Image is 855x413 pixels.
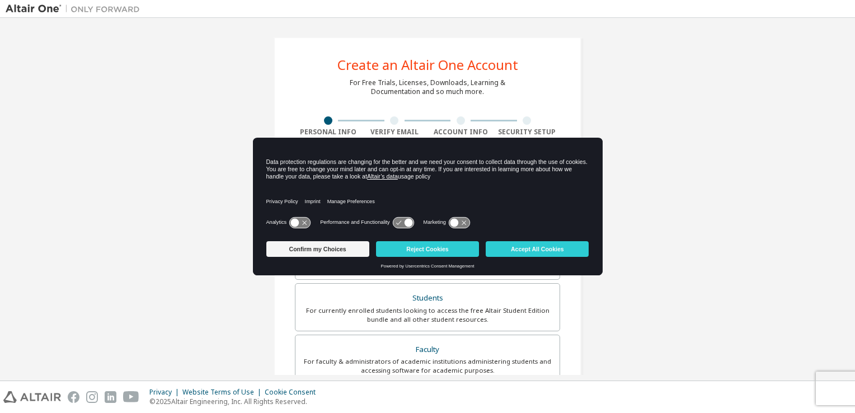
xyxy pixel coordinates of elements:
[3,391,61,403] img: altair_logo.svg
[337,58,518,72] div: Create an Altair One Account
[295,128,361,137] div: Personal Info
[302,357,553,375] div: For faculty & administrators of academic institutions administering students and accessing softwa...
[182,388,265,397] div: Website Terms of Use
[123,391,139,403] img: youtube.svg
[105,391,116,403] img: linkedin.svg
[361,128,428,137] div: Verify Email
[302,290,553,306] div: Students
[149,388,182,397] div: Privacy
[149,397,322,406] p: © 2025 Altair Engineering, Inc. All Rights Reserved.
[427,128,494,137] div: Account Info
[494,128,561,137] div: Security Setup
[265,388,322,397] div: Cookie Consent
[6,3,145,15] img: Altair One
[302,342,553,358] div: Faculty
[302,306,553,324] div: For currently enrolled students looking to access the free Altair Student Edition bundle and all ...
[350,78,505,96] div: For Free Trials, Licenses, Downloads, Learning & Documentation and so much more.
[86,391,98,403] img: instagram.svg
[68,391,79,403] img: facebook.svg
